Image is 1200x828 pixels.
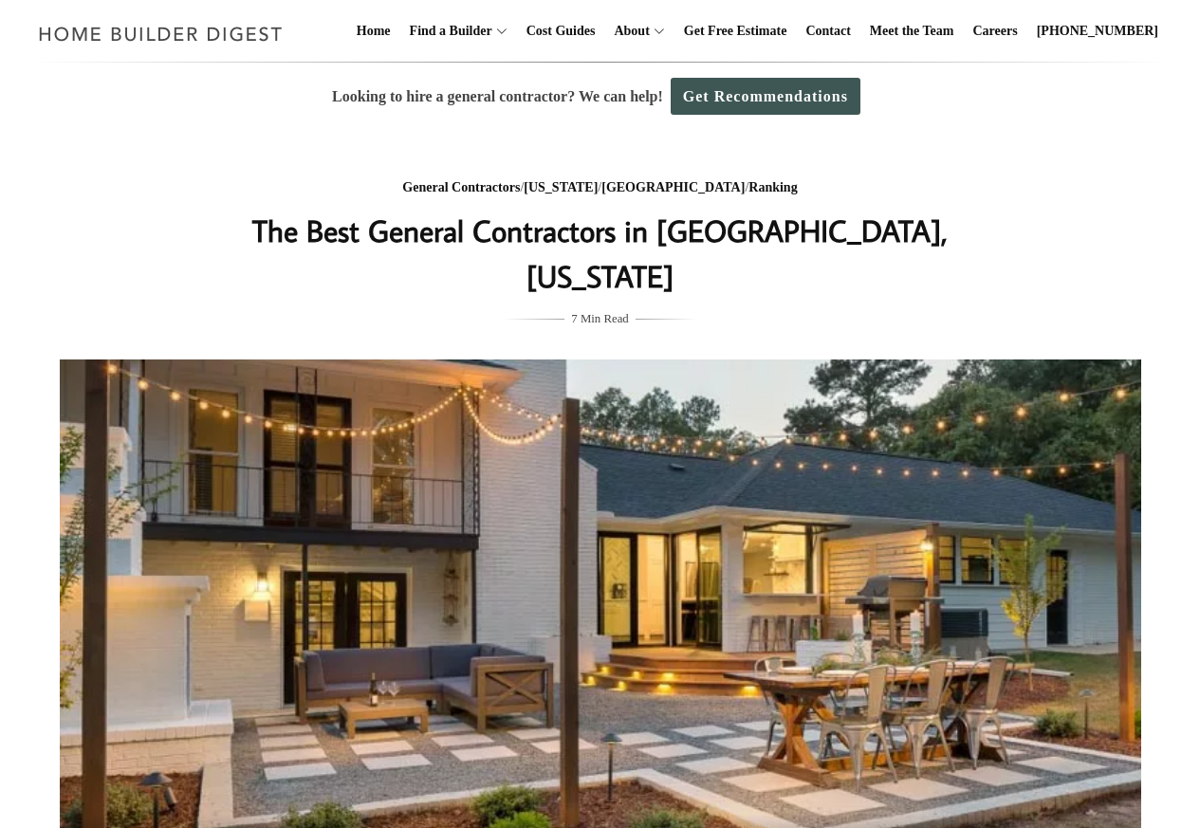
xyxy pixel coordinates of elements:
a: Get Free Estimate [676,1,795,62]
a: Careers [966,1,1025,62]
a: [GEOGRAPHIC_DATA] [601,180,745,194]
a: Find a Builder [402,1,492,62]
a: [PHONE_NUMBER] [1029,1,1166,62]
span: 7 Min Read [571,308,628,329]
a: About [606,1,649,62]
a: General Contractors [402,180,520,194]
a: Ranking [748,180,797,194]
a: Get Recommendations [671,78,860,115]
a: Meet the Team [862,1,962,62]
img: Home Builder Digest [30,15,291,52]
div: / / / [222,176,979,200]
a: [US_STATE] [524,180,598,194]
a: Home [349,1,398,62]
a: Cost Guides [519,1,603,62]
h1: The Best General Contractors in [GEOGRAPHIC_DATA], [US_STATE] [222,208,979,299]
a: Contact [798,1,858,62]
